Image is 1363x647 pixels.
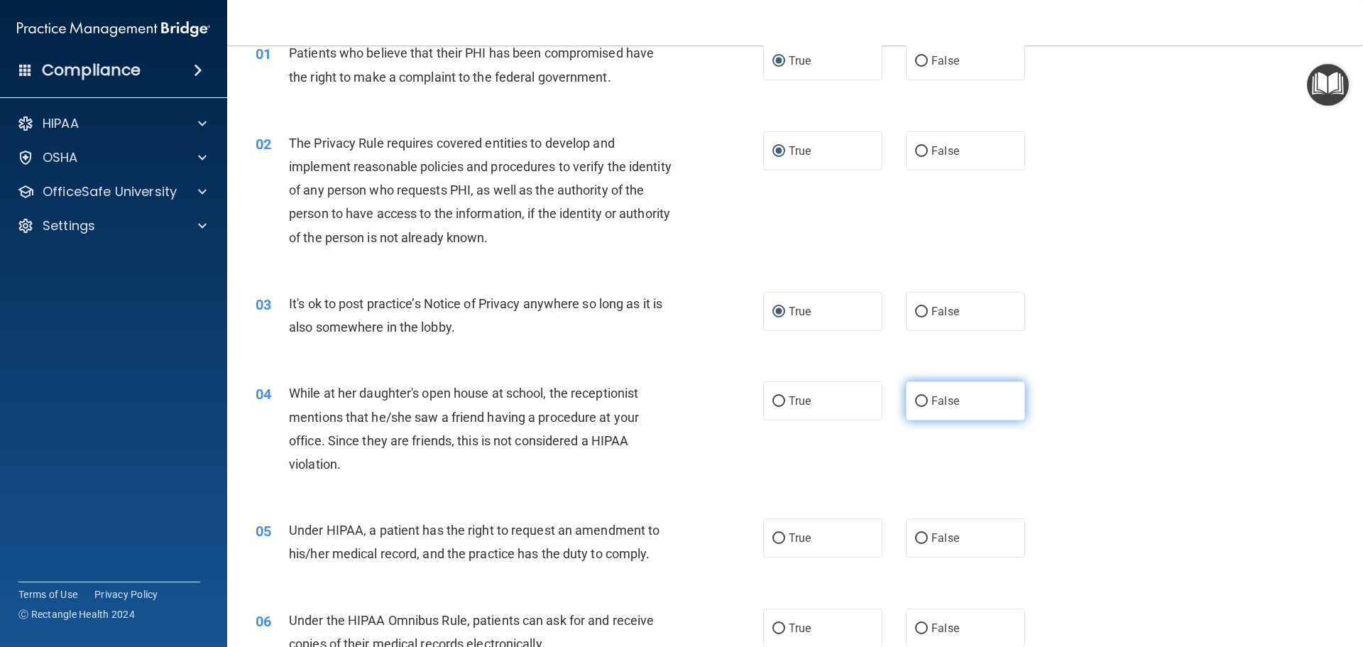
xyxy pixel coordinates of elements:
[772,533,785,544] input: True
[94,587,158,602] a: Privacy Policy
[931,144,959,158] span: False
[43,183,177,200] p: OfficeSafe University
[789,394,811,408] span: True
[17,183,207,200] a: OfficeSafe University
[789,621,811,635] span: True
[17,15,210,43] img: PMB logo
[772,396,785,407] input: True
[256,523,271,540] span: 05
[915,624,928,634] input: False
[915,56,928,67] input: False
[18,607,135,621] span: Ⓒ Rectangle Health 2024
[256,386,271,403] span: 04
[43,115,79,132] p: HIPAA
[789,305,811,318] span: True
[931,305,959,318] span: False
[289,386,639,472] span: While at her daughter's open house at school, the receptionist mentions that he/she saw a friend ...
[289,296,662,335] span: It's ok to post practice’s Notice of Privacy anywhere so long as it is also somewhere in the lobby.
[915,533,928,544] input: False
[256,136,271,153] span: 02
[18,587,77,602] a: Terms of Use
[43,149,78,166] p: OSHA
[17,115,207,132] a: HIPAA
[289,45,654,84] span: Patients who believe that their PHI has been compromised have the right to make a complaint to th...
[772,624,785,634] input: True
[256,45,271,62] span: 01
[42,60,141,80] h4: Compliance
[931,54,959,67] span: False
[256,613,271,630] span: 06
[789,144,811,158] span: True
[1307,64,1349,106] button: Open Resource Center
[789,531,811,545] span: True
[931,621,959,635] span: False
[772,56,785,67] input: True
[256,296,271,313] span: 03
[772,307,785,317] input: True
[289,523,659,561] span: Under HIPAA, a patient has the right to request an amendment to his/her medical record, and the p...
[931,531,959,545] span: False
[772,146,785,157] input: True
[17,217,207,234] a: Settings
[789,54,811,67] span: True
[931,394,959,408] span: False
[43,217,95,234] p: Settings
[915,307,928,317] input: False
[17,149,207,166] a: OSHA
[915,146,928,157] input: False
[289,136,672,245] span: The Privacy Rule requires covered entities to develop and implement reasonable policies and proce...
[915,396,928,407] input: False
